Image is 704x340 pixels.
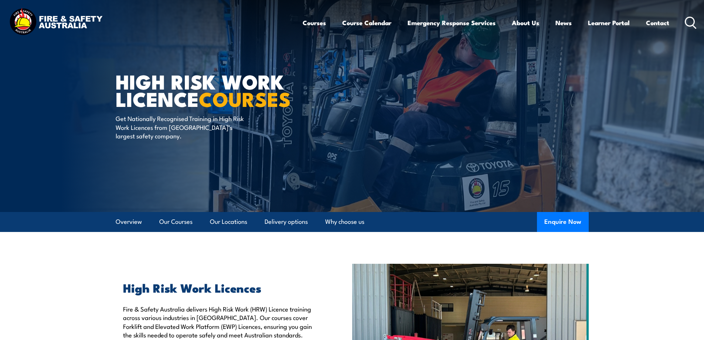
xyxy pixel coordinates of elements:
a: Why choose us [325,212,364,232]
a: Our Courses [159,212,193,232]
h1: High Risk Work Licence [116,73,298,107]
a: Emergency Response Services [408,13,496,33]
a: Delivery options [265,212,308,232]
a: Contact [646,13,669,33]
a: Learner Portal [588,13,630,33]
h2: High Risk Work Licences [123,282,318,293]
a: Course Calendar [342,13,391,33]
button: Enquire Now [537,212,589,232]
a: Our Locations [210,212,247,232]
a: About Us [512,13,539,33]
strong: COURSES [199,83,291,114]
p: Get Nationally Recognised Training in High Risk Work Licences from [GEOGRAPHIC_DATA]’s largest sa... [116,114,251,140]
a: News [555,13,572,33]
a: Overview [116,212,142,232]
a: Courses [303,13,326,33]
p: Fire & Safety Australia delivers High Risk Work (HRW) Licence training across various industries ... [123,304,318,339]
